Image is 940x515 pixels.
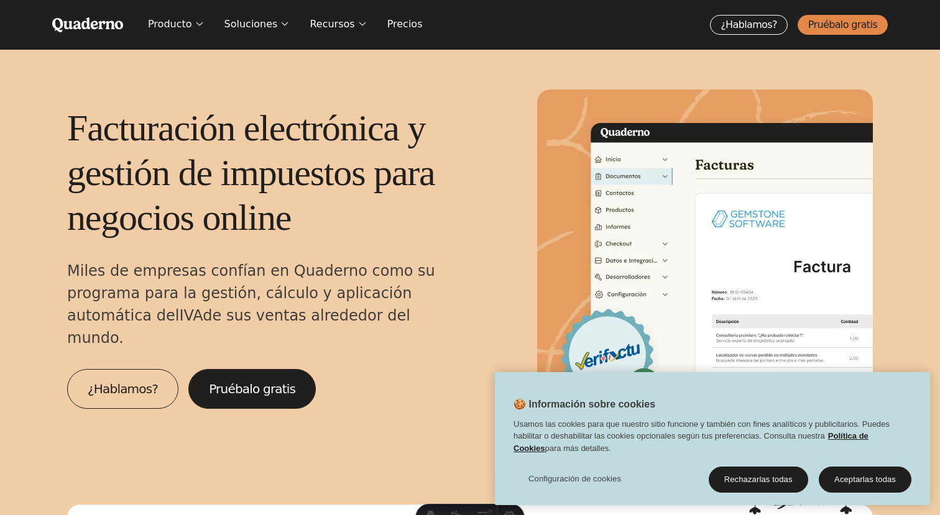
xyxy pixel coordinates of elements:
[495,418,930,461] div: Usamos las cookies para que nuestro sitio funcione y también con fines analíticos y publicitarios...
[495,397,655,418] h2: 🍪 Información sobre cookies
[537,89,873,425] img: Interfaz de Quaderno mostrando la página Factura con el distintivo Verifactu
[514,467,636,491] button: Configuración de cookies
[67,260,470,349] p: Miles de empresas confían en Quaderno como su programa para la gestión, cálculo y aplicación auto...
[188,369,316,409] a: Pruébalo gratis
[495,372,930,505] div: 🍪 Información sobre cookies
[67,106,470,240] h1: Facturación electrónica y gestión de impuestos para negocios online
[495,372,930,505] div: Cookie banner
[179,307,203,324] abbr: Impuesto sobre el Valor Añadido
[798,15,888,35] a: Pruébalo gratis
[67,369,178,409] a: ¿Hablamos?
[514,431,869,453] a: Política de Cookies
[819,467,911,493] button: Aceptarlas todas
[710,15,788,35] a: ¿Hablamos?
[709,467,808,493] button: Rechazarlas todas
